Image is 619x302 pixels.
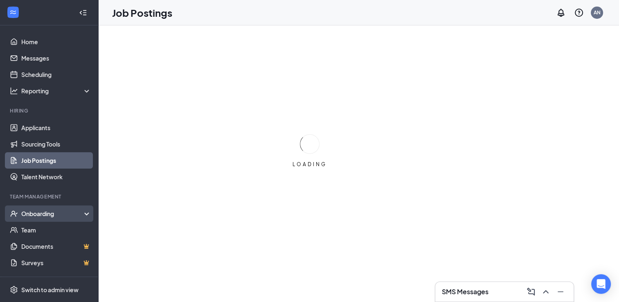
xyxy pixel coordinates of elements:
svg: QuestionInfo [574,8,584,18]
div: Hiring [10,107,90,114]
h1: Job Postings [112,6,172,20]
svg: Collapse [79,9,87,17]
button: Minimize [554,285,567,298]
div: Switch to admin view [21,286,79,294]
button: ComposeMessage [524,285,538,298]
div: LOADING [289,161,330,168]
a: Sourcing Tools [21,136,91,152]
svg: Settings [10,286,18,294]
svg: Notifications [556,8,566,18]
svg: ChevronUp [541,287,551,297]
a: Talent Network [21,169,91,185]
a: Job Postings [21,152,91,169]
svg: Analysis [10,87,18,95]
svg: Minimize [556,287,565,297]
a: SurveysCrown [21,255,91,271]
div: Onboarding [21,210,84,218]
svg: UserCheck [10,210,18,218]
div: AN [594,9,601,16]
a: Team [21,222,91,238]
a: Scheduling [21,66,91,83]
a: Applicants [21,119,91,136]
div: Open Intercom Messenger [591,274,611,294]
a: DocumentsCrown [21,238,91,255]
button: ChevronUp [539,285,552,298]
div: Reporting [21,87,92,95]
svg: ComposeMessage [526,287,536,297]
a: Home [21,34,91,50]
h3: SMS Messages [442,287,488,296]
svg: WorkstreamLogo [9,8,17,16]
div: Team Management [10,193,90,200]
a: Messages [21,50,91,66]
